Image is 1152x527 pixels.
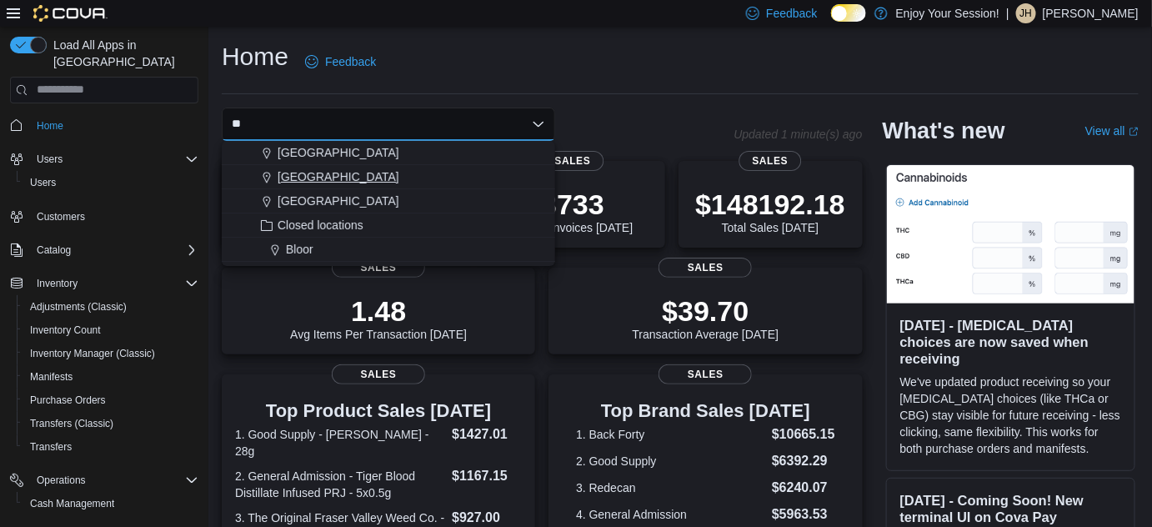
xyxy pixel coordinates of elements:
[290,294,467,341] div: Avg Items Per Transaction [DATE]
[37,243,71,257] span: Catalog
[17,319,205,342] button: Inventory Count
[23,344,162,364] a: Inventory Manager (Classic)
[23,414,120,434] a: Transfers (Classic)
[3,204,205,228] button: Customers
[30,149,198,169] span: Users
[30,370,73,384] span: Manifests
[3,113,205,138] button: Home
[576,401,835,421] h3: Top Brand Sales [DATE]
[3,148,205,171] button: Users
[30,149,69,169] button: Users
[896,3,1000,23] p: Enjoy Your Session!
[23,414,198,434] span: Transfers (Classic)
[30,440,72,454] span: Transfers
[30,274,198,294] span: Inventory
[37,119,63,133] span: Home
[659,258,752,278] span: Sales
[17,295,205,319] button: Adjustments (Classic)
[576,506,765,523] dt: 4. General Admission
[23,367,198,387] span: Manifests
[222,189,555,213] button: [GEOGRAPHIC_DATA]
[325,53,376,70] span: Feedback
[30,176,56,189] span: Users
[298,45,383,78] a: Feedback
[3,272,205,295] button: Inventory
[23,173,63,193] a: Users
[30,417,113,430] span: Transfers (Classic)
[30,300,127,314] span: Adjustments (Classic)
[766,5,817,22] span: Feedback
[235,426,445,459] dt: 1. Good Supply - [PERSON_NAME] - 28g
[23,297,133,317] a: Adjustments (Classic)
[17,365,205,389] button: Manifests
[30,470,93,490] button: Operations
[30,115,198,136] span: Home
[452,424,522,444] dd: $1427.01
[30,497,114,510] span: Cash Management
[30,347,155,360] span: Inventory Manager (Classic)
[1129,127,1139,137] svg: External link
[30,116,70,136] a: Home
[17,492,205,515] button: Cash Management
[17,435,205,459] button: Transfers
[30,274,84,294] button: Inventory
[734,128,862,141] p: Updated 1 minute(s) ago
[1043,3,1139,23] p: [PERSON_NAME]
[3,469,205,492] button: Operations
[30,394,106,407] span: Purchase Orders
[1085,124,1139,138] a: View allExternal link
[23,494,121,514] a: Cash Management
[23,437,78,457] a: Transfers
[286,241,313,258] span: Bloor
[33,5,108,22] img: Cova
[772,478,835,498] dd: $6240.07
[883,118,1005,144] h2: What's new
[23,367,79,387] a: Manifests
[900,317,1121,367] h3: [DATE] - [MEDICAL_DATA] choices are now saved when receiving
[290,294,467,328] p: 1.48
[452,466,522,486] dd: $1167.15
[633,294,779,328] p: $39.70
[532,118,545,131] button: Close list of options
[23,390,198,410] span: Purchase Orders
[23,173,198,193] span: Users
[222,213,555,238] button: Closed locations
[30,324,101,337] span: Inventory Count
[332,258,425,278] span: Sales
[332,364,425,384] span: Sales
[37,474,86,487] span: Operations
[278,144,399,161] span: [GEOGRAPHIC_DATA]
[695,188,845,234] div: Total Sales [DATE]
[576,453,765,469] dt: 2. Good Supply
[17,171,205,194] button: Users
[1006,3,1009,23] p: |
[30,240,198,260] span: Catalog
[30,206,198,227] span: Customers
[23,344,198,364] span: Inventory Manager (Classic)
[23,390,113,410] a: Purchase Orders
[278,217,363,233] span: Closed locations
[1016,3,1036,23] div: Justin Hutchings
[222,40,288,73] h1: Home
[23,297,198,317] span: Adjustments (Classic)
[659,364,752,384] span: Sales
[513,188,633,221] p: 3733
[772,504,835,524] dd: $5963.53
[222,238,555,262] button: Bloor
[831,22,832,23] span: Dark Mode
[633,294,779,341] div: Transaction Average [DATE]
[576,479,765,496] dt: 3. Redecan
[513,188,633,234] div: Total # Invoices [DATE]
[3,238,205,262] button: Catalog
[30,207,92,227] a: Customers
[47,37,198,70] span: Load All Apps in [GEOGRAPHIC_DATA]
[739,151,802,171] span: Sales
[772,424,835,444] dd: $10665.15
[576,426,765,443] dt: 1. Back Forty
[37,277,78,290] span: Inventory
[37,153,63,166] span: Users
[222,141,555,165] button: [GEOGRAPHIC_DATA]
[30,240,78,260] button: Catalog
[831,4,866,22] input: Dark Mode
[23,437,198,457] span: Transfers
